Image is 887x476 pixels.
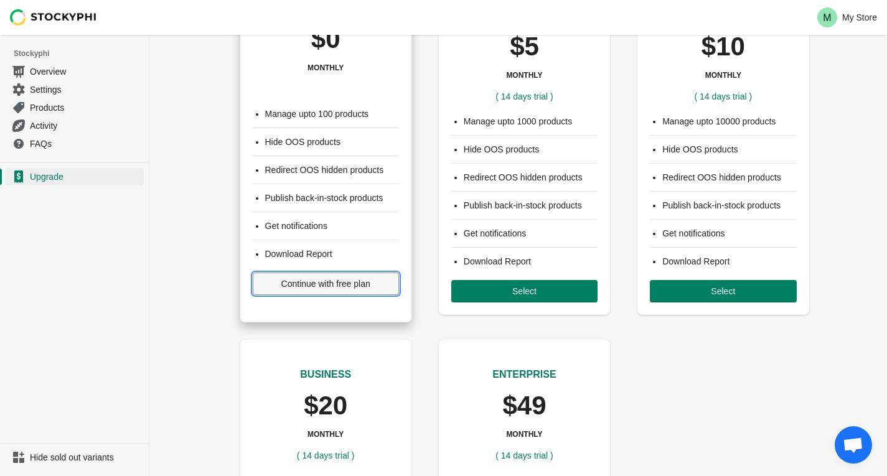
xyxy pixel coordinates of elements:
[492,369,556,380] span: ENTERPRISE
[817,7,837,27] span: Avatar with initials M
[842,12,877,22] p: My Store
[5,62,144,80] a: Overview
[662,199,796,212] li: Publish back-in-stock products
[464,143,598,156] li: Hide OOS products
[495,91,553,101] span: ( 14 days trial )
[662,171,796,184] li: Redirect OOS hidden products
[5,168,144,185] a: Upgrade
[506,70,542,80] h3: MONTHLY
[823,12,831,23] text: M
[30,138,141,150] span: FAQs
[265,136,399,148] li: Hide OOS products
[510,33,539,60] p: $5
[812,5,882,30] button: Avatar with initials MMy Store
[702,33,745,60] p: $10
[835,426,872,464] div: Open chat
[297,450,355,460] span: ( 14 days trial )
[265,164,399,176] li: Redirect OOS hidden products
[495,450,553,460] span: ( 14 days trial )
[662,227,796,240] li: Get notifications
[464,171,598,184] li: Redirect OOS hidden products
[512,286,537,296] span: Select
[265,248,399,260] li: Download Report
[30,170,141,183] span: Upgrade
[5,449,144,466] a: Hide sold out variants
[265,108,399,120] li: Manage upto 100 products
[14,47,149,60] span: Stockyphi
[5,116,144,134] a: Activity
[5,98,144,116] a: Products
[650,280,796,302] button: Select
[253,273,399,295] button: Continue with free plan
[30,119,141,132] span: Activity
[30,451,141,464] span: Hide sold out variants
[281,279,370,289] span: Continue with free plan
[662,115,796,128] li: Manage upto 10000 products
[695,91,753,101] span: ( 14 days trial )
[451,280,598,302] button: Select
[30,83,141,96] span: Settings
[307,429,344,439] h3: MONTHLY
[307,63,344,73] h3: MONTHLY
[304,392,347,419] p: $20
[464,199,598,212] li: Publish back-in-stock products
[464,115,598,128] li: Manage upto 1000 products
[30,101,141,114] span: Products
[5,134,144,152] a: FAQs
[705,70,741,80] h3: MONTHLY
[265,192,399,204] li: Publish back-in-stock products
[662,143,796,156] li: Hide OOS products
[502,392,546,419] p: $49
[464,255,598,268] li: Download Report
[30,65,141,78] span: Overview
[711,286,735,296] span: Select
[311,26,340,53] p: $0
[5,80,144,98] a: Settings
[10,9,97,26] img: Stockyphi
[662,255,796,268] li: Download Report
[300,369,351,380] span: BUSINESS
[265,220,399,232] li: Get notifications
[506,429,542,439] h3: MONTHLY
[464,227,598,240] li: Get notifications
